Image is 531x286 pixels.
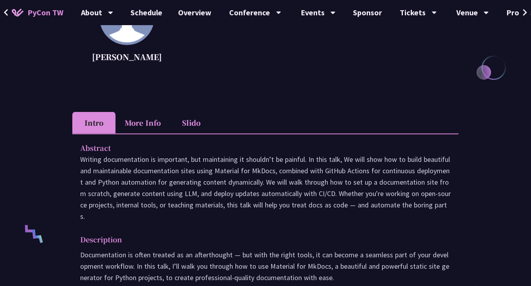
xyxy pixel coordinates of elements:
li: Intro [72,112,116,134]
img: Home icon of PyCon TW 2025 [12,9,24,16]
p: [PERSON_NAME] [92,51,162,63]
li: Slido [170,112,213,134]
span: PyCon TW [28,7,63,18]
p: Abstract [80,142,435,154]
p: Description [80,234,435,245]
li: More Info [116,112,170,134]
p: Writing documentation is important, but maintaining it shouldn’t be painful. In this talk, We wil... [80,154,451,222]
a: PyCon TW [4,3,71,22]
p: Documentation is often treated as an afterthought — but with the right tools, it can become a sea... [80,249,451,283]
